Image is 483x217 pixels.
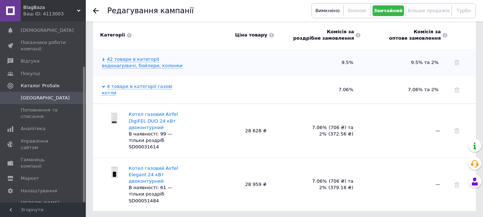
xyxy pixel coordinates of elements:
[312,125,353,137] span: 7.06% та 2%
[374,8,403,13] span: Звичайний
[21,107,66,120] span: Поповнення та списання
[21,58,39,64] span: Відгуки
[107,7,194,15] div: Редагування кампанії
[129,144,159,149] span: SD00031614
[329,124,346,131] div: ( 706 ₴ )
[93,8,99,14] div: Повернутися назад
[314,5,341,16] button: Вимкнено
[129,198,159,203] span: SD00051484
[21,125,45,132] span: Аналітика
[21,27,74,34] span: [DEMOGRAPHIC_DATA]
[21,175,39,182] span: Маркет
[102,84,172,96] a: 4 товари в категорії газові котли
[245,128,267,133] span: 28 628 ₴
[102,56,182,69] a: 42 товари в категорії водонагрівачі, бойлери, колонки
[21,188,57,194] span: Налаштування
[408,87,440,92] span: 7.06% та 2%
[21,70,40,77] span: Покупці
[129,184,187,197] div: В наявності: 61 — тільки роздріб
[454,5,474,16] button: Турбо
[235,32,267,38] span: Ціна товару
[408,5,450,16] button: Більше продажів
[348,8,366,13] span: Економ
[107,165,122,179] img: Котел газовий Airfel Elegant 24 кВт двоконтурний
[411,60,440,65] span: 9.5% та 2%
[281,87,354,93] span: 7.06%
[21,157,66,169] span: Гаманець компанії
[281,59,354,66] span: 9.5%
[315,8,340,13] span: Вимкнено
[328,131,353,137] div: ( 372.56 ₴ )
[21,95,70,101] span: [GEOGRAPHIC_DATA]
[345,5,368,16] button: Економ
[21,83,59,89] span: Каталог ProSale
[23,4,77,11] span: BlagBaza
[100,32,125,38] span: Категорії
[368,128,440,134] span: —
[129,166,178,184] a: Котел газовий Airfel Elegant 24 кВт двоконтурний
[107,111,122,125] img: Котел газовий Airfel DigiFEL DUO 24 кВт двоконтурний
[21,39,66,52] span: Показники роботи компанії
[312,178,353,190] span: 7.06% та 2%
[408,8,450,13] span: Більше продажів
[21,138,66,151] span: Управління сайтом
[23,11,86,17] div: Ваш ID: 4113003
[329,178,346,184] div: ( 706 ₴ )
[245,182,267,187] span: 28 959 ₴
[389,29,441,41] span: Комісія за оптове замовлення
[293,29,354,41] span: Комісія за роздрібне замовлення
[373,5,404,16] button: Звичайний
[457,8,471,13] span: Турбо
[368,181,440,188] span: —
[129,131,187,144] div: В наявності: 99 — тільки роздріб
[129,112,178,130] a: Котел газовий Airfel DigiFEL DUO 24 кВт двоконтурний
[328,184,353,191] div: ( 379.18 ₴ )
